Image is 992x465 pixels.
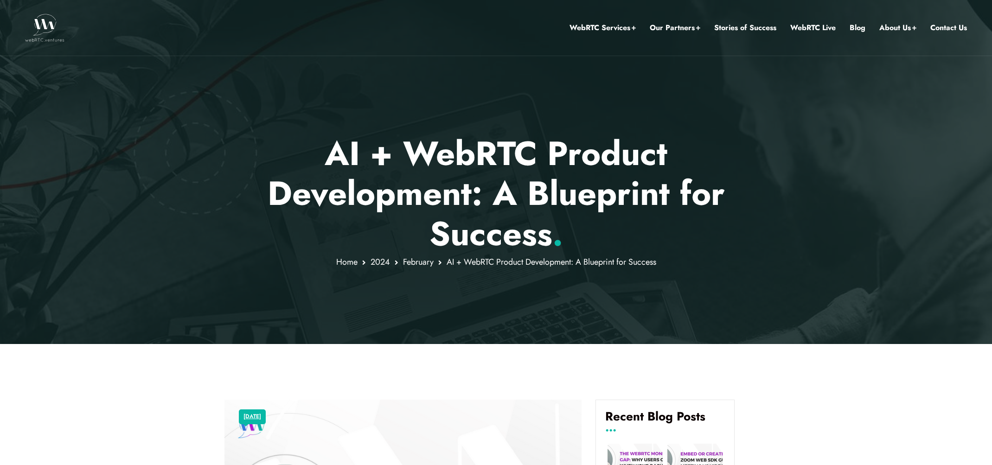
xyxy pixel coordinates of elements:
[25,14,64,42] img: WebRTC.ventures
[790,22,836,34] a: WebRTC Live
[879,22,916,34] a: About Us
[570,22,636,34] a: WebRTC Services
[650,22,700,34] a: Our Partners
[403,256,434,268] a: February
[447,256,656,268] span: AI + WebRTC Product Development: A Blueprint for Success
[714,22,776,34] a: Stories of Success
[930,22,967,34] a: Contact Us
[552,210,563,258] span: .
[850,22,865,34] a: Blog
[371,256,390,268] a: 2024
[224,134,768,254] p: AI + WebRTC Product Development: A Blueprint for Success
[336,256,358,268] a: Home
[605,409,725,431] h4: Recent Blog Posts
[243,411,261,423] a: [DATE]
